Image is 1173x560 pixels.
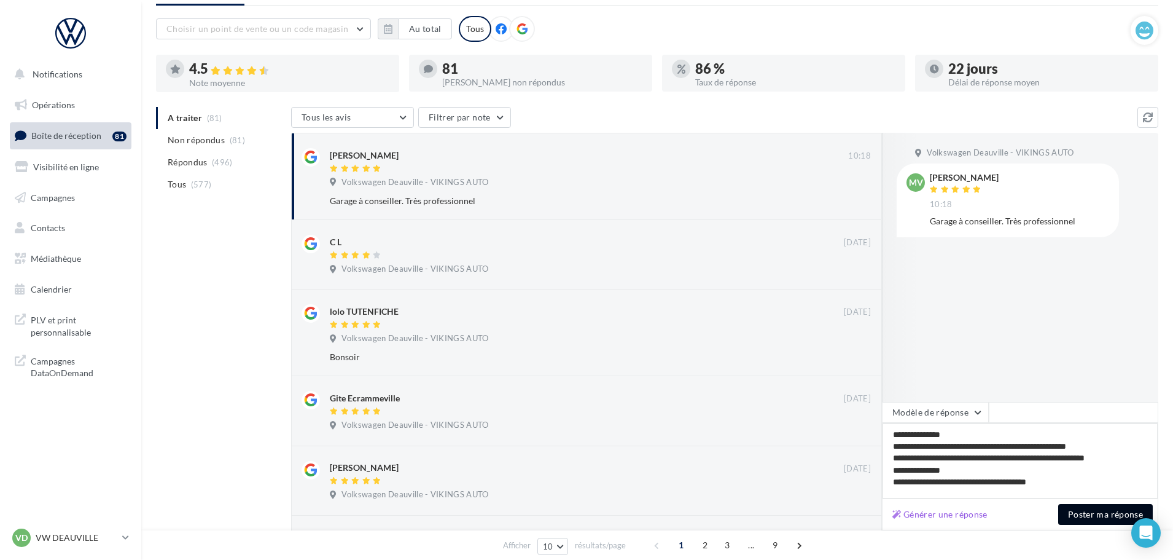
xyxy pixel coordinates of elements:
span: 2 [695,535,715,555]
div: Garage à conseiller. Très professionnel [330,195,791,207]
a: Campagnes DataOnDemand [7,348,134,384]
button: Au total [399,18,452,39]
span: (496) [212,157,233,167]
span: Volkswagen Deauville - VIKINGS AUTO [341,420,488,431]
div: lolo TUTENFICHE [330,306,399,318]
span: (577) [191,179,212,189]
div: [PERSON_NAME] [330,149,399,162]
div: 81 [112,132,127,141]
span: 3 [717,535,737,555]
span: MV [909,176,923,189]
button: Poster ma réponse [1058,504,1153,525]
span: Notifications [33,69,82,79]
a: Opérations [7,92,134,118]
div: Délai de réponse moyen [948,78,1148,87]
div: 86 % [695,62,895,76]
div: Gite Ecrammeville [330,392,400,404]
button: Tous les avis [291,107,414,128]
span: [DATE] [844,463,871,475]
span: 10:18 [848,151,871,162]
span: résultats/page [575,540,626,551]
span: Tous [168,178,186,191]
span: Volkswagen Deauville - VIKINGS AUTO [341,264,488,275]
span: Boîte de réception [31,130,101,141]
div: Tous [459,16,491,42]
div: [PERSON_NAME] non répondus [442,78,642,87]
button: Choisir un point de vente ou un code magasin [156,18,371,39]
button: Générer une réponse [887,507,992,522]
span: Calendrier [31,284,72,294]
a: Visibilité en ligne [7,154,134,180]
div: Garage à conseiller. Très professionnel [930,215,1109,227]
a: Contacts [7,215,134,241]
div: [PERSON_NAME] [930,173,999,182]
a: VD VW DEAUVILLE [10,526,131,550]
span: Répondus [168,156,208,168]
span: Contacts [31,223,65,233]
a: Campagnes [7,185,134,211]
div: Taux de réponse [695,78,895,87]
div: 4.5 [189,62,389,76]
span: 10 [543,542,553,551]
span: 9 [765,535,785,555]
button: Notifications [7,61,129,87]
p: VW DEAUVILLE [36,532,117,544]
button: Au total [378,18,452,39]
div: C L [330,236,341,248]
div: 22 jours [948,62,1148,76]
button: Filtrer par note [418,107,511,128]
span: Opérations [32,100,75,110]
div: Open Intercom Messenger [1131,518,1161,548]
span: [DATE] [844,393,871,404]
span: ... [741,535,761,555]
button: Modèle de réponse [882,402,989,423]
span: Campagnes DataOnDemand [31,353,127,379]
span: Volkswagen Deauville - VIKINGS AUTO [927,148,1074,159]
span: [DATE] [844,237,871,248]
div: 81 [442,62,642,76]
span: Volkswagen Deauville - VIKINGS AUTO [341,177,488,188]
span: Tous les avis [302,112,351,122]
span: VD [15,532,28,544]
a: Boîte de réception81 [7,122,134,149]
span: Campagnes [31,192,75,202]
span: [DATE] [844,307,871,318]
span: Non répondus [168,134,225,146]
span: Afficher [503,540,531,551]
span: Médiathèque [31,253,81,264]
span: PLV et print personnalisable [31,312,127,338]
span: Visibilité en ligne [33,162,99,172]
div: Bonsoir [330,351,791,363]
span: 10:18 [930,199,953,210]
span: Choisir un point de vente ou un code magasin [166,23,348,34]
div: [PERSON_NAME] [330,462,399,474]
span: 1 [671,535,691,555]
span: Volkswagen Deauville - VIKINGS AUTO [341,489,488,500]
span: Volkswagen Deauville - VIKINGS AUTO [341,333,488,344]
a: Calendrier [7,277,134,302]
button: 10 [537,538,569,555]
a: PLV et print personnalisable [7,307,134,343]
a: Médiathèque [7,246,134,272]
span: (81) [230,135,245,145]
div: Note moyenne [189,79,389,87]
